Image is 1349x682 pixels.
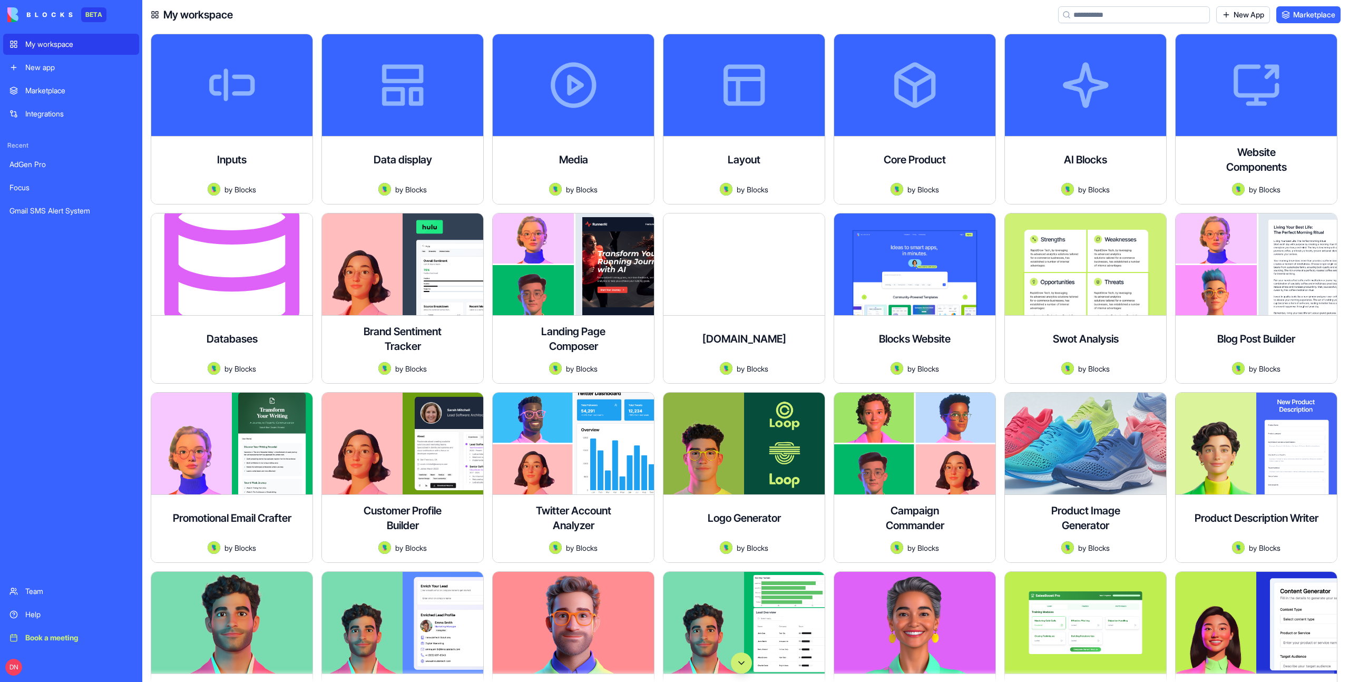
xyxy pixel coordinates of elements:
[224,542,232,553] span: by
[917,542,939,553] span: Blocks
[702,332,786,346] h4: [DOMAIN_NAME]
[492,34,654,204] a: MediaAvatarbyBlocks
[1004,213,1167,384] a: Swot AnalysisAvatarbyBlocks
[1195,511,1318,525] h4: Product Description Writer
[834,34,996,204] a: Core ProductAvatarbyBlocks
[747,363,768,374] span: Blocks
[25,85,133,96] div: Marketplace
[3,604,139,625] a: Help
[25,609,133,620] div: Help
[1088,184,1110,195] span: Blocks
[234,184,256,195] span: Blocks
[884,152,946,167] h4: Core Product
[7,7,73,22] img: logo
[1061,541,1074,554] img: Avatar
[321,213,484,384] a: Brand Sentiment TrackerAvatarbyBlocks
[663,213,825,384] a: [DOMAIN_NAME]AvatarbyBlocks
[217,152,247,167] h4: Inputs
[492,392,654,563] a: Twitter Account AnalyzerAvatarbyBlocks
[378,541,391,554] img: Avatar
[151,213,313,384] a: DatabasesAvatarbyBlocks
[663,34,825,204] a: LayoutAvatarbyBlocks
[7,7,106,22] a: BETA
[1175,34,1337,204] a: Website ComponentsAvatarbyBlocks
[1232,541,1245,554] img: Avatar
[559,152,588,167] h4: Media
[737,363,745,374] span: by
[737,542,745,553] span: by
[492,213,654,384] a: Landing Page ComposerAvatarbyBlocks
[891,541,903,554] img: Avatar
[566,184,574,195] span: by
[3,177,139,198] a: Focus
[1276,6,1341,23] a: Marketplace
[737,184,745,195] span: by
[360,324,445,354] h4: Brand Sentiment Tracker
[566,542,574,553] span: by
[873,503,957,533] h4: Campaign Commander
[549,541,562,554] img: Avatar
[728,152,760,167] h4: Layout
[405,184,427,195] span: Blocks
[1061,183,1074,196] img: Avatar
[321,392,484,563] a: Customer Profile BuilderAvatarbyBlocks
[25,109,133,119] div: Integrations
[173,511,291,525] h4: Promotional Email Crafter
[917,184,939,195] span: Blocks
[531,324,615,354] h4: Landing Page Composer
[395,363,403,374] span: by
[25,39,133,50] div: My workspace
[207,332,258,346] h4: Databases
[907,184,915,195] span: by
[3,57,139,78] a: New app
[720,541,732,554] img: Avatar
[720,183,732,196] img: Avatar
[549,362,562,375] img: Avatar
[25,632,133,643] div: Book a meeting
[3,103,139,124] a: Integrations
[1249,363,1257,374] span: by
[1214,145,1298,174] h4: Website Components
[1004,34,1167,204] a: AI BlocksAvatarbyBlocks
[3,141,139,150] span: Recent
[1088,542,1110,553] span: Blocks
[1259,184,1280,195] span: Blocks
[9,206,133,216] div: Gmail SMS Alert System
[163,7,233,22] h4: My workspace
[834,213,996,384] a: Blocks WebsiteAvatarbyBlocks
[834,392,996,563] a: Campaign CommanderAvatarbyBlocks
[405,542,427,553] span: Blocks
[1217,332,1295,346] h4: Blog Post Builder
[25,62,133,73] div: New app
[234,542,256,553] span: Blocks
[224,184,232,195] span: by
[1249,542,1257,553] span: by
[1249,184,1257,195] span: by
[1088,363,1110,374] span: Blocks
[1078,184,1086,195] span: by
[3,200,139,221] a: Gmail SMS Alert System
[663,392,825,563] a: Logo GeneratorAvatarbyBlocks
[3,154,139,175] a: AdGen Pro
[374,152,432,167] h4: Data display
[208,183,220,196] img: Avatar
[1064,152,1107,167] h4: AI Blocks
[1078,542,1086,553] span: by
[1078,363,1086,374] span: by
[9,182,133,193] div: Focus
[907,363,915,374] span: by
[1232,362,1245,375] img: Avatar
[1175,213,1337,384] a: Blog Post BuilderAvatarbyBlocks
[1043,503,1128,533] h4: Product Image Generator
[208,541,220,554] img: Avatar
[891,362,903,375] img: Avatar
[321,34,484,204] a: Data displayAvatarbyBlocks
[3,581,139,602] a: Team
[405,363,427,374] span: Blocks
[576,184,598,195] span: Blocks
[151,392,313,563] a: Promotional Email CrafterAvatarbyBlocks
[9,159,133,170] div: AdGen Pro
[1216,6,1270,23] a: New App
[879,332,951,346] h4: Blocks Website
[566,363,574,374] span: by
